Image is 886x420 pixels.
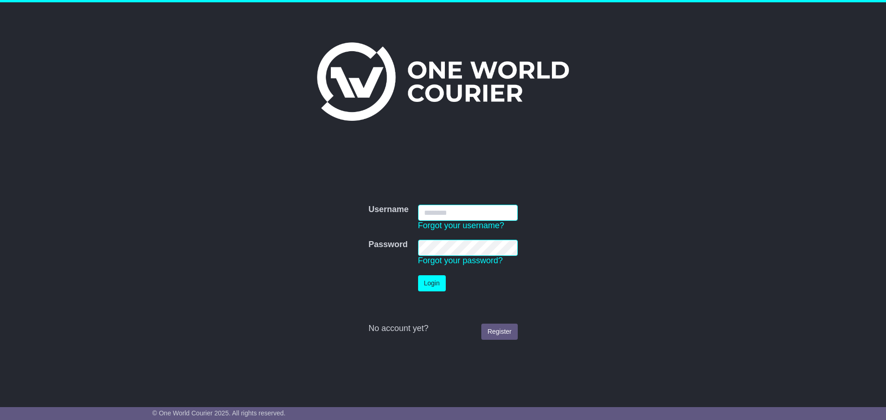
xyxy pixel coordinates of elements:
[368,324,517,334] div: No account yet?
[368,240,407,250] label: Password
[418,221,504,230] a: Forgot your username?
[317,42,569,121] img: One World
[152,409,286,417] span: © One World Courier 2025. All rights reserved.
[481,324,517,340] a: Register
[418,275,446,291] button: Login
[418,256,503,265] a: Forgot your password?
[368,205,408,215] label: Username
